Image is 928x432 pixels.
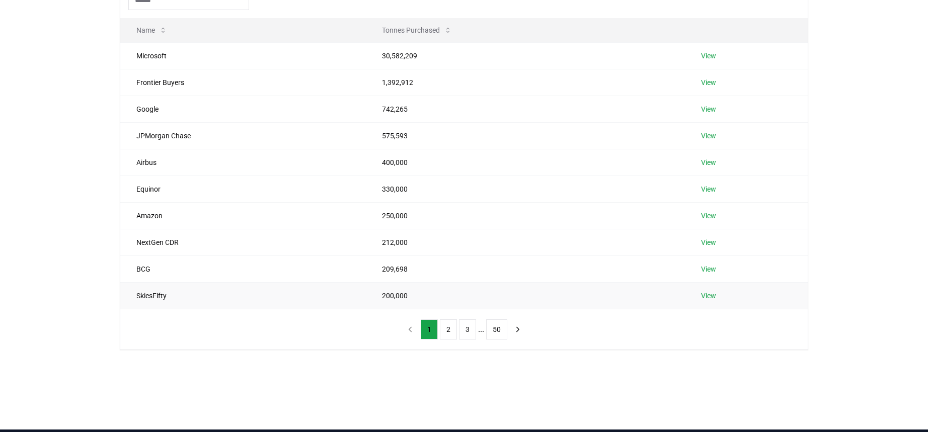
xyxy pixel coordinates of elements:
a: View [701,157,716,167]
a: View [701,51,716,61]
a: View [701,184,716,194]
td: Airbus [120,149,366,176]
td: 30,582,209 [366,42,685,69]
a: View [701,237,716,247]
button: 3 [459,319,476,339]
td: Microsoft [120,42,366,69]
td: NextGen CDR [120,229,366,255]
td: 1,392,912 [366,69,685,96]
button: 50 [486,319,507,339]
td: BCG [120,255,366,282]
a: View [701,264,716,274]
td: Google [120,96,366,122]
td: 250,000 [366,202,685,229]
button: Name [128,20,175,40]
a: View [701,211,716,221]
td: Frontier Buyers [120,69,366,96]
button: 1 [421,319,438,339]
td: Amazon [120,202,366,229]
td: 330,000 [366,176,685,202]
a: View [701,291,716,301]
td: 575,593 [366,122,685,149]
button: 2 [440,319,457,339]
a: View [701,77,716,88]
td: JPMorgan Chase [120,122,366,149]
td: Equinor [120,176,366,202]
a: View [701,104,716,114]
td: SkiesFifty [120,282,366,309]
li: ... [478,323,484,335]
button: next page [509,319,526,339]
a: View [701,131,716,141]
button: Tonnes Purchased [374,20,460,40]
td: 400,000 [366,149,685,176]
td: 212,000 [366,229,685,255]
td: 209,698 [366,255,685,282]
td: 742,265 [366,96,685,122]
td: 200,000 [366,282,685,309]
